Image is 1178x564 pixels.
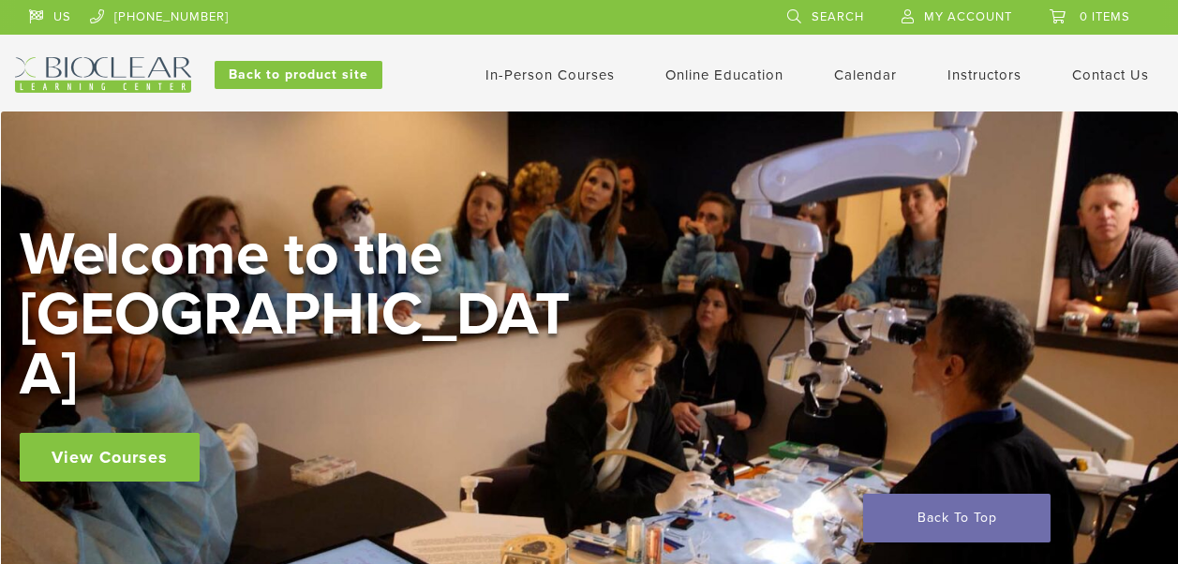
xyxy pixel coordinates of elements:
a: Online Education [665,67,783,83]
span: 0 items [1080,9,1130,24]
h2: Welcome to the [GEOGRAPHIC_DATA] [20,225,582,405]
a: Back to product site [215,61,382,89]
img: Bioclear [15,57,191,93]
a: Back To Top [863,494,1051,542]
a: In-Person Courses [485,67,615,83]
a: Contact Us [1072,67,1149,83]
span: Search [812,9,864,24]
span: My Account [924,9,1012,24]
a: Calendar [834,67,897,83]
a: View Courses [20,433,200,482]
a: Instructors [947,67,1021,83]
